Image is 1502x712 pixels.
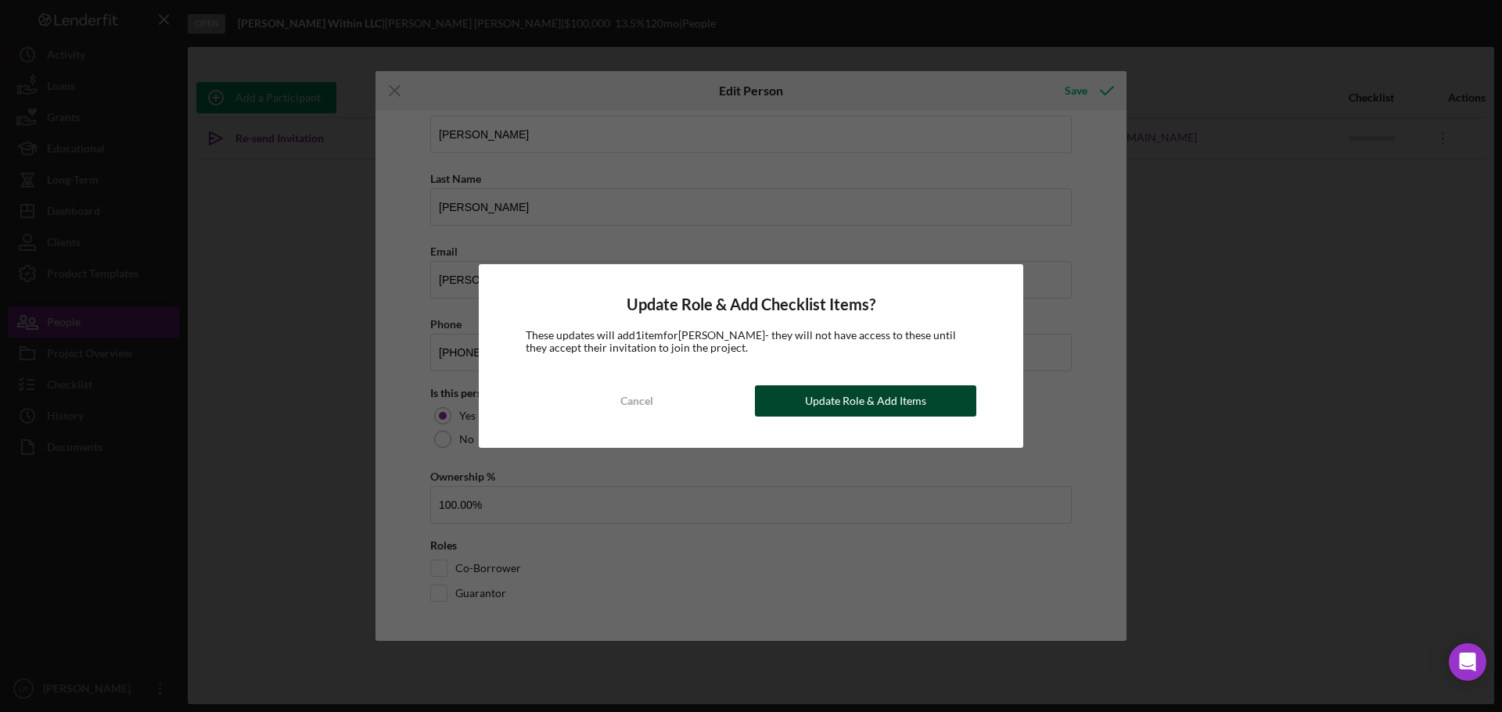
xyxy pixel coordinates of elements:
[526,385,747,417] button: Cancel
[755,385,976,417] button: Update Role & Add Items
[1449,643,1486,681] div: Open Intercom Messenger
[805,385,926,417] div: Update Role & Add Items
[526,295,976,313] h4: Update Role & Add Checklist Items?
[526,329,976,354] div: These updates will add 1 item for [PERSON_NAME] - they will not have access to these until they a...
[620,385,653,417] div: Cancel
